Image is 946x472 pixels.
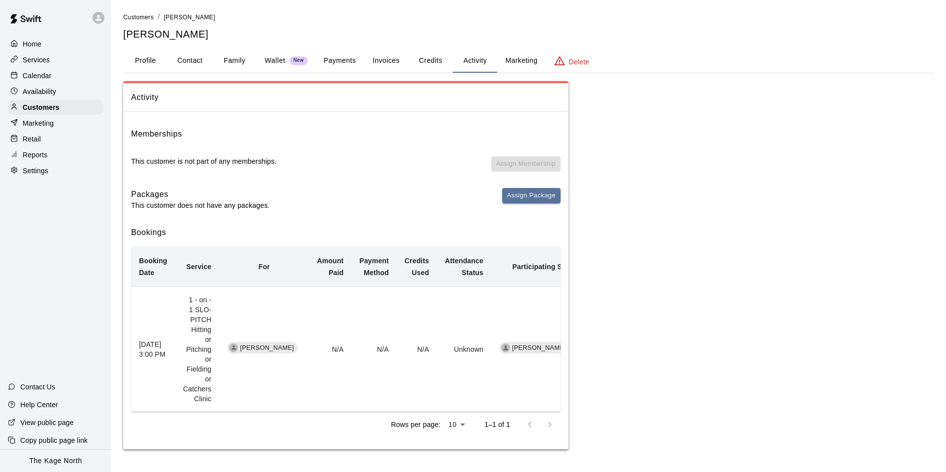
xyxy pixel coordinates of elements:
[453,49,497,73] button: Activity
[491,156,561,180] span: You don't have any memberships
[8,100,103,115] a: Customers
[23,102,59,112] p: Customers
[397,286,437,412] td: N/A
[164,14,215,21] span: [PERSON_NAME]
[236,343,298,353] span: [PERSON_NAME]
[359,257,388,277] b: Payment Method
[175,286,219,412] td: 1 - on - 1 SLO- PITCH Hitting or Pitching or Fielding or Catchers Clinic
[437,286,491,412] td: Unknown
[8,163,103,178] a: Settings
[20,400,58,410] p: Help Center
[391,420,440,429] p: Rows per page:
[123,49,168,73] button: Profile
[131,247,581,412] table: simple table
[316,49,364,73] button: Payments
[8,37,103,51] a: Home
[502,188,561,203] button: Assign Package
[23,118,54,128] p: Marketing
[20,418,74,427] p: View public page
[497,49,545,73] button: Marketing
[131,91,561,104] span: Activity
[484,420,510,429] p: 1–1 of 1
[131,200,270,210] p: This customer does not have any packages.
[212,49,257,73] button: Family
[508,343,570,353] span: [PERSON_NAME]
[123,49,934,73] div: basic tabs example
[123,13,154,21] a: Customers
[123,14,154,21] span: Customers
[186,263,211,271] b: Service
[351,286,396,412] td: N/A
[8,132,103,146] a: Retail
[168,49,212,73] button: Contact
[139,257,167,277] b: Booking Date
[23,150,47,160] p: Reports
[408,49,453,73] button: Credits
[131,128,182,141] h6: Memberships
[23,134,41,144] p: Retail
[123,28,934,41] h5: [PERSON_NAME]
[23,166,48,176] p: Settings
[23,71,51,81] p: Calendar
[258,263,270,271] b: For
[158,12,160,22] li: /
[8,147,103,162] a: Reports
[445,257,483,277] b: Attendance Status
[317,257,344,277] b: Amount Paid
[20,435,88,445] p: Copy public page link
[123,12,934,23] nav: breadcrumb
[131,156,277,166] p: This customer is not part of any memberships.
[131,286,175,412] th: [DATE] 3:00 PM
[23,55,50,65] p: Services
[131,226,561,239] h6: Bookings
[8,68,103,83] a: Calendar
[569,57,589,67] p: Delete
[364,49,408,73] button: Invoices
[8,84,103,99] a: Availability
[23,87,56,96] p: Availability
[405,257,429,277] b: Credits Used
[229,343,238,352] div: Mike Olliffe
[23,39,42,49] p: Home
[289,57,308,64] span: New
[444,418,469,432] div: 10
[20,382,55,392] p: Contact Us
[131,188,270,201] h6: Packages
[29,456,82,466] p: The Kage North
[501,343,510,352] div: Brittani Goettsch
[513,263,573,271] b: Participating Staff
[309,286,352,412] td: N/A
[8,52,103,67] a: Services
[499,342,570,354] div: [PERSON_NAME]
[265,55,285,66] p: Wallet
[8,116,103,131] a: Marketing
